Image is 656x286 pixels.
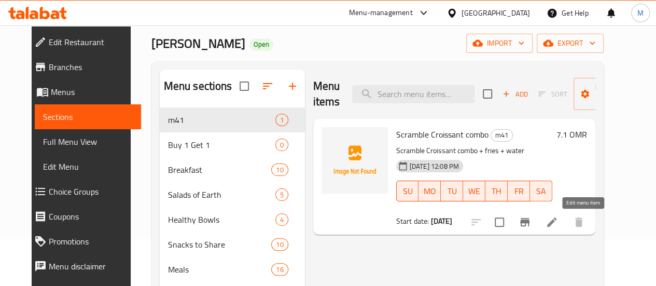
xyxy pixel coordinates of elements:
[26,204,141,229] a: Coupons
[275,114,288,126] div: items
[168,164,272,176] span: Breakfast
[441,181,463,201] button: TU
[35,104,141,129] a: Sections
[249,40,273,49] span: Open
[582,81,635,107] span: Manage items
[26,79,141,104] a: Menus
[349,7,413,19] div: Menu-management
[255,74,280,99] span: Sort sections
[488,211,510,233] span: Select to update
[275,188,288,201] div: items
[532,86,574,102] span: Select section first
[537,34,604,53] button: export
[164,78,232,94] h2: Menu sections
[272,165,287,175] span: 10
[508,181,530,201] button: FR
[574,78,643,110] button: Manage items
[160,232,305,257] div: Snacks to Share10
[498,86,532,102] button: Add
[151,32,245,55] span: [PERSON_NAME]
[35,129,141,154] a: Full Menu View
[637,7,644,19] span: M
[26,55,141,79] a: Branches
[512,210,537,235] button: Branch-specific-item
[49,61,133,73] span: Branches
[477,83,498,105] span: Select section
[249,38,273,51] div: Open
[271,238,288,251] div: items
[512,184,526,199] span: FR
[272,265,287,275] span: 16
[271,164,288,176] div: items
[168,114,275,126] div: m41
[168,238,272,251] span: Snacks to Share
[272,240,287,250] span: 10
[322,127,388,194] img: Scramble Croissant combo
[501,88,529,100] span: Add
[160,107,305,132] div: m411
[35,154,141,179] a: Edit Menu
[491,129,512,141] span: m41
[276,140,288,150] span: 0
[401,184,415,199] span: SU
[168,213,275,226] span: Healthy Bowls
[160,182,305,207] div: Salads of Earth5
[49,185,133,198] span: Choice Groups
[275,213,288,226] div: items
[474,37,524,50] span: import
[160,157,305,182] div: Breakfast10
[160,207,305,232] div: Healthy Bowls4
[160,257,305,282] div: Meals16
[160,132,305,157] div: Buy 1 Get 10
[168,263,272,276] span: Meals
[423,184,437,199] span: MO
[396,214,429,228] span: Start date:
[467,184,481,199] span: WE
[491,129,513,142] div: m41
[26,254,141,279] a: Menu disclaimer
[271,263,288,276] div: items
[168,139,275,151] span: Buy 1 Get 1
[485,181,508,201] button: TH
[396,127,488,142] span: Scramble Croissant combo
[498,86,532,102] span: Add item
[462,7,530,19] div: [GEOGRAPHIC_DATA]
[51,86,133,98] span: Menus
[43,135,133,148] span: Full Menu View
[168,188,275,201] span: Salads of Earth
[49,36,133,48] span: Edit Restaurant
[233,75,255,97] span: Select all sections
[313,78,340,110] h2: Menu items
[566,210,591,235] button: delete
[556,127,587,142] h6: 7.1 OMR
[280,74,305,99] button: Add section
[49,260,133,273] span: Menu disclaimer
[352,85,474,103] input: search
[430,214,452,228] b: [DATE]
[463,181,485,201] button: WE
[545,37,595,50] span: export
[534,184,548,199] span: SA
[396,144,552,157] p: Scramble Croissant combo + fries + water
[26,30,141,55] a: Edit Restaurant
[276,115,288,125] span: 1
[406,161,463,171] span: [DATE] 12:08 PM
[530,181,552,201] button: SA
[466,34,533,53] button: import
[26,229,141,254] a: Promotions
[43,111,133,123] span: Sections
[49,235,133,248] span: Promotions
[396,181,419,201] button: SU
[445,184,459,199] span: TU
[275,139,288,151] div: items
[418,181,441,201] button: MO
[26,179,141,204] a: Choice Groups
[276,215,288,225] span: 4
[490,184,504,199] span: TH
